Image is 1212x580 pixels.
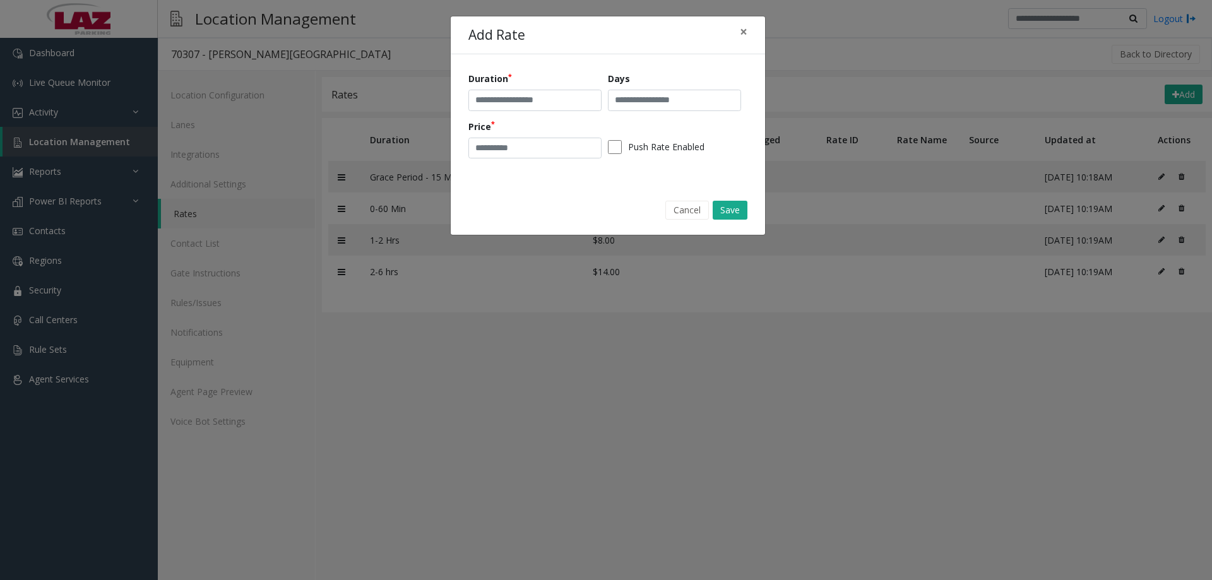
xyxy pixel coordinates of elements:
[468,120,495,133] label: Price
[468,72,512,85] label: Duration
[468,25,525,45] h4: Add Rate
[731,16,756,47] button: Close
[628,140,704,153] label: Push Rate Enabled
[665,201,709,220] button: Cancel
[740,23,747,40] span: ×
[713,201,747,220] button: Save
[608,72,630,85] label: Days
